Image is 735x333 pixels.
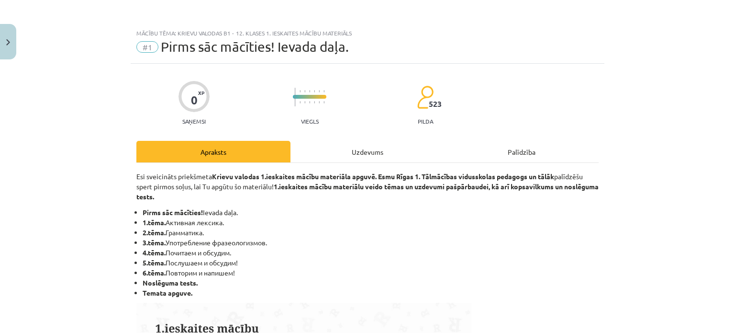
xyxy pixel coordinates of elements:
img: icon-short-line-57e1e144782c952c97e751825c79c345078a6d821885a25fce030b3d8c18986b.svg [319,101,320,103]
div: Mācību tēma: Krievu valodas b1 - 12. klases 1. ieskaites mācību materiāls [136,30,599,36]
img: icon-short-line-57e1e144782c952c97e751825c79c345078a6d821885a25fce030b3d8c18986b.svg [304,101,305,103]
img: icon-short-line-57e1e144782c952c97e751825c79c345078a6d821885a25fce030b3d8c18986b.svg [309,90,310,92]
li: Почитаем и обсудим. [143,248,599,258]
span: Pirms sāc mācīties! Ievada daļa. [161,39,349,55]
img: icon-short-line-57e1e144782c952c97e751825c79c345078a6d821885a25fce030b3d8c18986b.svg [304,90,305,92]
b: 5.tēma. [143,258,166,267]
img: icon-short-line-57e1e144782c952c97e751825c79c345078a6d821885a25fce030b3d8c18986b.svg [323,101,324,103]
p: Saņemsi [178,118,210,125]
span: 523 [429,100,442,108]
p: Viegls [301,118,319,125]
b: Pirms sāc mācīties! [143,208,203,217]
b: Temata apguve. [143,288,192,297]
b: 3.tēma. [143,238,166,247]
strong: Krievu valodas 1.ieskaites mācību materiāla apguvē. Esmu Rīgas 1. Tālmācības vidusskolas pedagogs... [212,172,554,181]
div: Apraksts [136,141,290,162]
img: icon-short-line-57e1e144782c952c97e751825c79c345078a6d821885a25fce030b3d8c18986b.svg [314,90,315,92]
img: icon-short-line-57e1e144782c952c97e751825c79c345078a6d821885a25fce030b3d8c18986b.svg [319,90,320,92]
li: Употребление фразеологизмов. [143,238,599,248]
img: icon-short-line-57e1e144782c952c97e751825c79c345078a6d821885a25fce030b3d8c18986b.svg [309,101,310,103]
li: Ievada daļa. [143,207,599,218]
img: icon-close-lesson-0947bae3869378f0d4975bcd49f059093ad1ed9edebbc8119c70593378902aed.svg [6,39,10,46]
b: 4.tēma. [143,248,166,257]
img: icon-short-line-57e1e144782c952c97e751825c79c345078a6d821885a25fce030b3d8c18986b.svg [300,101,301,103]
p: pilda [418,118,433,125]
li: Послушаем и обсудим! [143,258,599,268]
span: XP [198,90,204,95]
b: 1.tēma. [143,218,166,227]
img: icon-short-line-57e1e144782c952c97e751825c79c345078a6d821885a25fce030b3d8c18986b.svg [300,90,301,92]
p: Esi sveicināts priekšmeta palīdzēšu spert pirmos soļus, lai Tu apgūtu šo materiālu! [136,172,599,202]
div: Palīdzība [445,141,599,162]
li: Повторим и напишем! [143,268,599,278]
img: icon-long-line-d9ea69661e0d244f92f715978eff75569469978d946b2353a9bb055b3ed8787d.svg [295,88,296,106]
li: Активная лексика. [143,218,599,228]
li: Грамматика. [143,228,599,238]
img: icon-short-line-57e1e144782c952c97e751825c79c345078a6d821885a25fce030b3d8c18986b.svg [323,90,324,92]
b: 2.tēma. [143,228,166,237]
div: 0 [191,93,198,107]
span: #1 [136,41,158,53]
b: Noslēguma tests. [143,278,198,287]
strong: 1.ieskaites mācību materiālu veido tēmas un uzdevumi pašpārbaudei, kā arī kopsavilkums un noslēgu... [136,182,599,201]
b: 6.tēma. [143,268,166,277]
div: Uzdevums [290,141,445,162]
img: students-c634bb4e5e11cddfef0936a35e636f08e4e9abd3cc4e673bd6f9a4125e45ecb1.svg [417,85,434,109]
img: icon-short-line-57e1e144782c952c97e751825c79c345078a6d821885a25fce030b3d8c18986b.svg [314,101,315,103]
